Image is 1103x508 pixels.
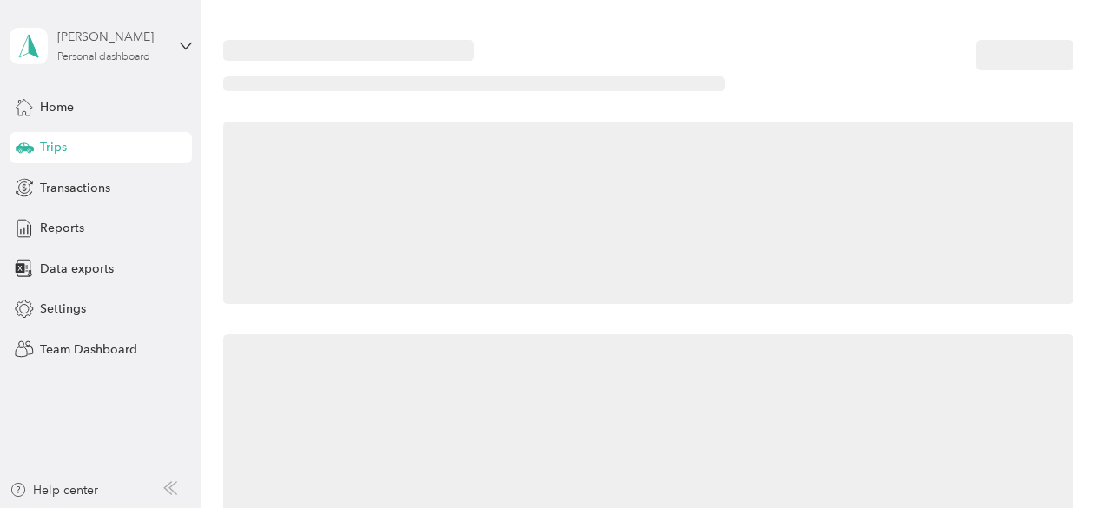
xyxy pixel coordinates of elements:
button: Help center [10,481,98,499]
span: Team Dashboard [40,340,137,359]
span: Trips [40,138,67,156]
span: Settings [40,300,86,318]
iframe: Everlance-gr Chat Button Frame [1006,411,1103,508]
span: Home [40,98,74,116]
span: Data exports [40,260,114,278]
span: Transactions [40,179,110,197]
div: [PERSON_NAME] [57,28,166,46]
div: Personal dashboard [57,52,150,63]
span: Reports [40,219,84,237]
